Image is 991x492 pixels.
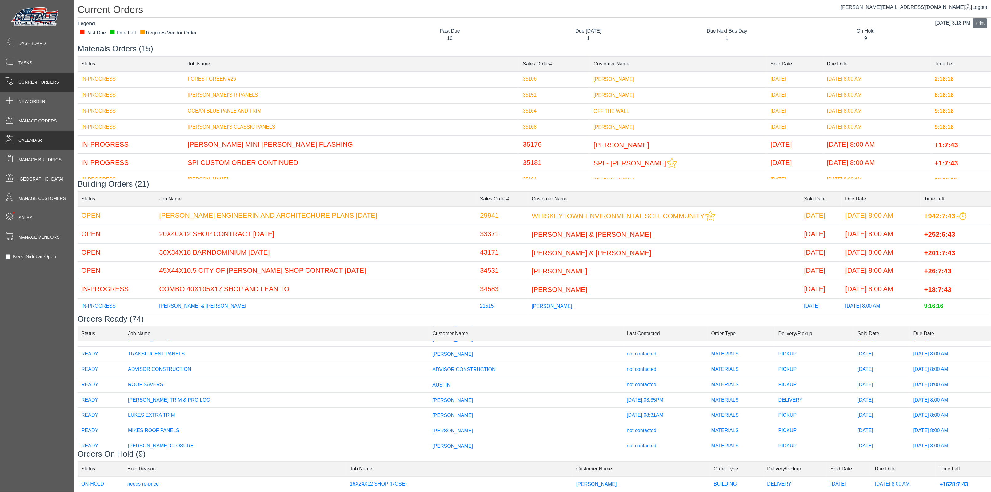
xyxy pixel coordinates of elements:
[623,392,707,408] td: [DATE] 03:35PM
[854,438,910,454] td: [DATE]
[924,303,943,309] span: 9:16:16
[708,377,775,392] td: MATERIALS
[910,347,991,362] td: [DATE] 8:00 AM
[524,27,653,35] div: Due [DATE]
[78,280,155,299] td: IN-PROGRESS
[184,154,519,172] td: SPI CUSTOM ORDER CONTINUED
[841,4,987,11] div: |
[432,428,473,433] span: [PERSON_NAME]
[78,462,124,477] td: Status
[623,377,707,392] td: not contacted
[973,18,987,28] button: Print
[78,347,124,362] td: READY
[476,243,528,262] td: 43171
[871,462,936,477] td: Due Date
[18,157,62,163] span: Manage Buildings
[708,408,775,423] td: MATERIALS
[78,4,991,18] h1: Current Orders
[78,119,184,135] td: IN-PROGRESS
[78,262,155,280] td: OPEN
[78,423,124,438] td: READY
[184,172,519,188] td: [PERSON_NAME]
[124,362,429,377] td: ADVISOR CONSTRUCTION
[924,231,955,238] span: +252:6:43
[623,347,707,362] td: not contacted
[78,44,991,54] h3: Materials Orders (15)
[823,135,931,154] td: [DATE] 8:00 AM
[842,243,921,262] td: [DATE] 8:00 AM
[823,71,931,87] td: [DATE] 8:00 AM
[110,29,136,37] div: Time Left
[800,225,841,243] td: [DATE]
[18,137,42,144] span: Calendar
[854,392,910,408] td: [DATE]
[532,267,587,275] span: [PERSON_NAME]
[432,397,473,403] span: [PERSON_NAME]
[593,159,666,167] span: SPI - [PERSON_NAME]
[924,286,952,293] span: +18:7:43
[910,362,991,377] td: [DATE] 8:00 AM
[910,326,991,341] td: Due Date
[18,118,57,124] span: Manage Orders
[432,443,473,449] span: [PERSON_NAME]
[9,6,62,28] img: Metals Direct Inc Logo
[708,362,775,377] td: MATERIALS
[78,191,155,206] td: Status
[140,29,145,34] div: ■
[710,462,764,477] td: Order Type
[18,176,63,182] span: [GEOGRAPHIC_DATA]
[18,215,32,221] span: Sales
[78,135,184,154] td: IN-PROGRESS
[800,243,841,262] td: [DATE]
[823,119,931,135] td: [DATE] 8:00 AM
[775,362,854,377] td: PICKUP
[775,377,854,392] td: PICKUP
[576,482,617,487] span: [PERSON_NAME]
[801,27,930,35] div: On Hold
[823,154,931,172] td: [DATE] 8:00 AM
[528,191,800,206] td: Customer Name
[519,87,590,103] td: 35151
[432,413,473,418] span: [PERSON_NAME]
[593,177,634,182] span: [PERSON_NAME]
[910,423,991,438] td: [DATE] 8:00 AM
[124,408,429,423] td: LUKES EXTRA TRIM
[155,280,476,299] td: COMBO 40X105X17 SHOP AND LEAN TO
[935,92,954,98] span: 8:16:16
[800,298,841,314] td: [DATE]
[78,326,124,341] td: Status
[155,225,476,243] td: 20X40X12 SHOP CONTRACT [DATE]
[935,177,957,183] span: 13:16:16
[924,267,952,275] span: +26:7:43
[623,423,707,438] td: not contacted
[78,21,95,26] strong: Legend
[78,103,184,119] td: IN-PROGRESS
[78,449,991,459] h3: Orders On Hold (9)
[842,225,921,243] td: [DATE] 8:00 AM
[476,280,528,299] td: 34583
[519,135,590,154] td: 35176
[429,326,623,341] td: Customer Name
[124,423,429,438] td: MIKES ROOF PANELS
[140,29,197,37] div: Requires Vendor Order
[155,262,476,280] td: 45X44X10.5 CITY OF [PERSON_NAME] SHOP CONTRACT [DATE]
[823,172,931,188] td: [DATE] 8:00 AM
[842,206,921,225] td: [DATE] 8:00 AM
[623,438,707,454] td: not contacted
[184,71,519,87] td: FOREST GREEN #26
[935,20,970,26] span: [DATE] 3:18 PM
[573,462,710,477] td: Customer Name
[775,408,854,423] td: PICKUP
[476,206,528,225] td: 29941
[940,481,968,487] span: +1628:7:43
[801,35,930,42] div: 9
[662,35,792,42] div: 1
[775,423,854,438] td: PICKUP
[667,158,677,168] img: This customer should be prioritized
[775,438,854,454] td: PICKUP
[935,76,954,82] span: 2:16:16
[346,462,573,477] td: Job Name
[800,191,841,206] td: Sold Date
[764,462,827,477] td: Delivery/Pickup
[155,206,476,225] td: [PERSON_NAME] ENGINEERIN AND ARCHITECHURE PLANS [DATE]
